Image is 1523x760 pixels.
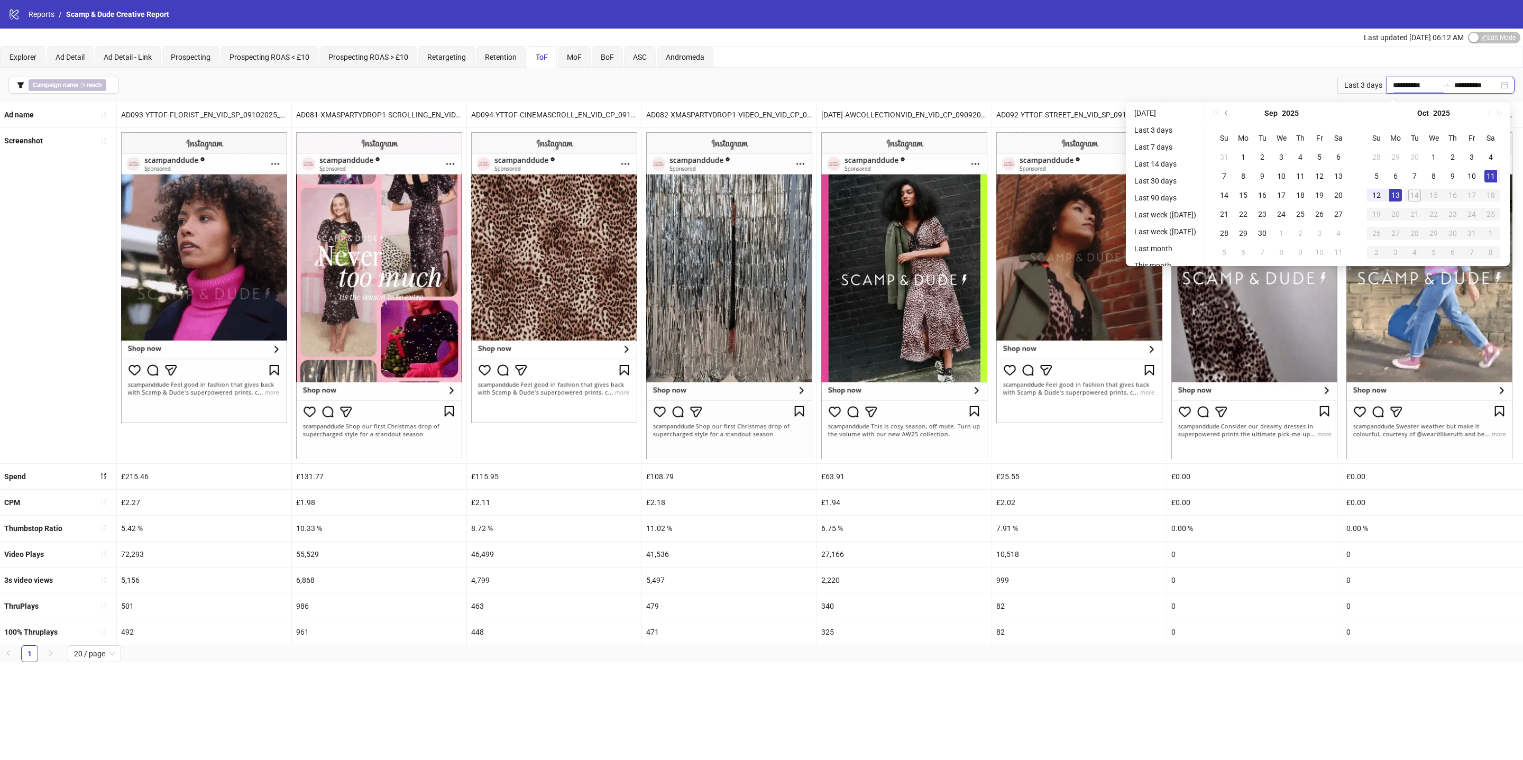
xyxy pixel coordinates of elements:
[1237,208,1250,221] div: 22
[996,132,1162,423] img: Screenshot 120235560368620005
[1446,170,1459,182] div: 9
[1130,242,1200,255] li: Last month
[471,132,637,423] img: Screenshot 120235560360460005
[1237,246,1250,259] div: 6
[642,567,816,593] div: 5,497
[1370,227,1383,240] div: 26
[1342,464,1517,489] div: £0.00
[1310,205,1329,224] td: 2025-09-26
[4,524,62,533] b: Thumbstop Ratio
[1313,246,1326,259] div: 10
[121,132,287,423] img: Screenshot 120235560366270005
[1408,151,1421,163] div: 30
[1221,103,1233,124] button: Previous month (PageUp)
[1446,246,1459,259] div: 6
[1364,33,1464,42] span: Last updated [DATE] 06:12 AM
[1218,208,1231,221] div: 21
[1386,186,1405,205] td: 2025-10-13
[1462,129,1481,148] th: Fr
[1130,175,1200,187] li: Last 30 days
[1294,151,1307,163] div: 4
[1332,208,1345,221] div: 27
[87,81,102,89] b: reach
[1313,189,1326,202] div: 19
[1386,224,1405,243] td: 2025-10-27
[56,53,85,61] span: Ad Detail
[467,464,641,489] div: £115.95
[1367,186,1386,205] td: 2025-10-12
[467,102,641,127] div: AD094-YTTOF-CINEMASCROLL_EN_VID_CP_09102025_F_CC_SC17_USP8_BAU
[1465,151,1478,163] div: 3
[1313,208,1326,221] div: 26
[1484,170,1497,182] div: 11
[1272,224,1291,243] td: 2025-10-01
[1310,167,1329,186] td: 2025-09-12
[1272,243,1291,262] td: 2025-10-08
[1294,208,1307,221] div: 25
[1253,205,1272,224] td: 2025-09-23
[1481,243,1500,262] td: 2025-11-08
[230,53,309,61] span: Prospecting ROAS < £10
[1272,148,1291,167] td: 2025-09-03
[1342,490,1517,515] div: £0.00
[485,53,517,61] span: Retention
[642,490,816,515] div: £2.18
[1342,542,1517,567] div: 0
[1332,151,1345,163] div: 6
[1275,227,1288,240] div: 1
[633,53,647,61] span: ASC
[100,628,107,636] span: sort-ascending
[1332,170,1345,182] div: 13
[1370,208,1383,221] div: 19
[1253,243,1272,262] td: 2025-10-07
[1291,148,1310,167] td: 2025-09-04
[1408,227,1421,240] div: 28
[1462,186,1481,205] td: 2025-10-17
[1291,167,1310,186] td: 2025-09-11
[1234,243,1253,262] td: 2025-10-06
[1443,167,1462,186] td: 2025-10-09
[1329,243,1348,262] td: 2025-10-11
[1386,148,1405,167] td: 2025-09-29
[536,53,548,61] span: ToF
[1484,227,1497,240] div: 1
[1329,224,1348,243] td: 2025-10-04
[48,650,54,656] span: right
[1443,205,1462,224] td: 2025-10-23
[1484,151,1497,163] div: 4
[1130,107,1200,120] li: [DATE]
[1291,205,1310,224] td: 2025-09-25
[1370,151,1383,163] div: 28
[992,516,1167,541] div: 7.91 %
[1310,186,1329,205] td: 2025-09-19
[1424,167,1443,186] td: 2025-10-08
[1130,158,1200,170] li: Last 14 days
[1462,167,1481,186] td: 2025-10-10
[992,542,1167,567] div: 10,518
[117,464,291,489] div: £215.46
[1424,224,1443,243] td: 2025-10-29
[1234,186,1253,205] td: 2025-09-15
[992,102,1167,127] div: AD092-YTTOF-STREET_EN_VID_SP_09102025_F_CC_SC24_USP8_BAU
[1234,129,1253,148] th: Mo
[666,53,704,61] span: Andromeda
[296,132,462,459] img: Screenshot 120235560416290005
[1427,151,1440,163] div: 1
[1234,167,1253,186] td: 2025-09-08
[4,498,20,507] b: CPM
[1481,148,1500,167] td: 2025-10-04
[117,567,291,593] div: 5,156
[427,53,466,61] span: Retargeting
[292,490,466,515] div: £1.98
[1370,170,1383,182] div: 5
[66,10,169,19] span: Scamp & Dude Creative Report
[1465,227,1478,240] div: 31
[1427,189,1440,202] div: 15
[1446,208,1459,221] div: 23
[1275,189,1288,202] div: 17
[1462,205,1481,224] td: 2025-10-24
[821,132,987,459] img: Screenshot 120234184947240005
[104,53,152,61] span: Ad Detail - Link
[1313,170,1326,182] div: 12
[68,645,121,662] div: Page Size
